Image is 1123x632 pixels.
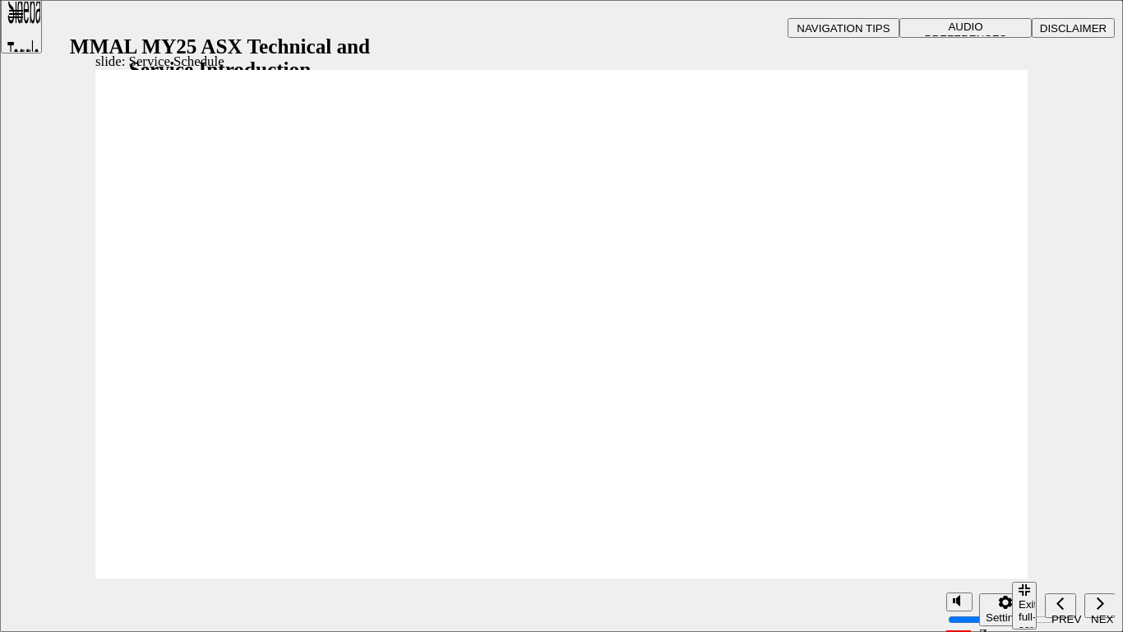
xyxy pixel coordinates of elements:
[948,613,1054,626] input: volume
[899,18,1032,38] button: AUDIO PREFERENCES
[1040,22,1107,35] span: DISCLAIMER
[1045,593,1076,618] button: Previous (Ctrl+Alt+Comma)
[938,579,1004,632] div: misc controls
[797,22,890,35] span: NAVIGATION TIPS
[1051,613,1070,625] div: PREV
[1032,18,1115,38] button: DISCLAIMER
[1012,579,1115,632] nav: slide navigation
[1091,613,1109,625] div: NEXT
[925,21,1007,45] span: AUDIO PREFERENCES
[788,18,899,38] button: NAVIGATION TIPS
[979,593,1032,626] button: Settings
[1084,593,1116,618] button: Next (Ctrl+Alt+Period)
[1012,582,1037,630] button: Exit full-screen (Ctrl+Alt+F)
[986,611,1025,624] div: Settings
[946,592,973,611] button: Mute (Ctrl+Alt+M)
